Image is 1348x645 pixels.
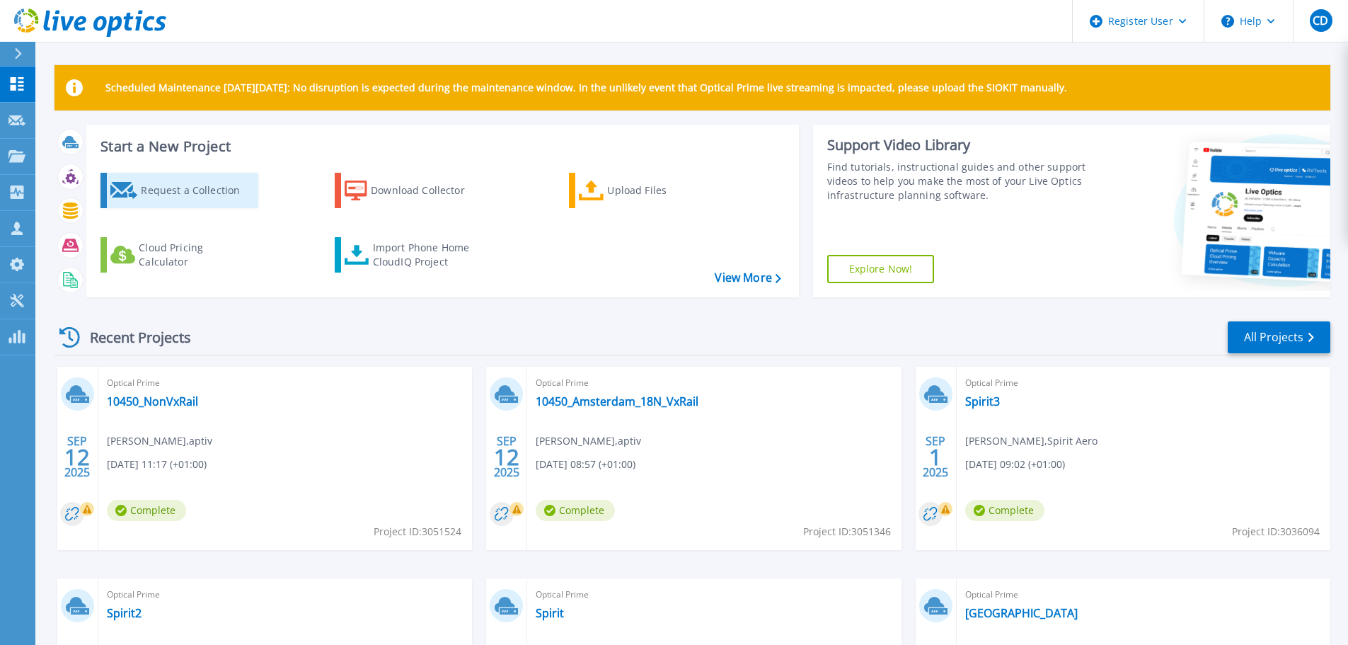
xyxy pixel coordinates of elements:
a: Spirit2 [107,606,142,620]
span: Complete [965,500,1044,521]
a: All Projects [1228,321,1330,353]
span: [PERSON_NAME] , aptiv [536,433,641,449]
span: 12 [64,451,90,463]
h3: Start a New Project [100,139,780,154]
span: Complete [107,500,186,521]
a: View More [715,271,780,285]
span: 12 [494,451,519,463]
span: [DATE] 11:17 (+01:00) [107,457,207,472]
a: Cloud Pricing Calculator [100,237,258,273]
span: Optical Prime [965,587,1322,603]
div: Upload Files [607,176,720,205]
span: Complete [536,500,615,521]
div: Import Phone Home CloudIQ Project [373,241,483,269]
a: 10450_NonVxRail [107,394,198,409]
div: Find tutorials, instructional guides and other support videos to help you make the most of your L... [827,160,1091,202]
div: SEP 2025 [922,431,949,483]
a: Download Collector [335,173,492,208]
a: Spirit [536,606,564,620]
a: [GEOGRAPHIC_DATA] [965,606,1078,620]
div: SEP 2025 [493,431,520,483]
span: Project ID: 3036094 [1232,524,1320,540]
span: Optical Prime [107,375,463,391]
div: Recent Projects [54,320,210,355]
span: 1 [929,451,942,463]
div: Download Collector [371,176,484,205]
a: Spirit3 [965,394,1000,409]
a: 10450_Amsterdam_18N_VxRail [536,394,698,409]
span: [DATE] 09:02 (+01:00) [965,457,1065,472]
span: Optical Prime [965,375,1322,391]
span: Optical Prime [536,375,892,391]
a: Explore Now! [827,255,935,283]
div: Cloud Pricing Calculator [139,241,252,269]
span: Optical Prime [107,587,463,603]
span: Project ID: 3051346 [803,524,891,540]
div: Support Video Library [827,136,1091,154]
span: [PERSON_NAME] , Spirit Aero [965,433,1098,449]
span: CD [1313,15,1328,26]
div: SEP 2025 [64,431,91,483]
div: Request a Collection [141,176,254,205]
a: Upload Files [569,173,727,208]
span: Optical Prime [536,587,892,603]
p: Scheduled Maintenance [DATE][DATE]: No disruption is expected during the maintenance window. In t... [105,82,1067,93]
span: [PERSON_NAME] , aptiv [107,433,212,449]
span: Project ID: 3051524 [374,524,461,540]
a: Request a Collection [100,173,258,208]
span: [DATE] 08:57 (+01:00) [536,457,635,472]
